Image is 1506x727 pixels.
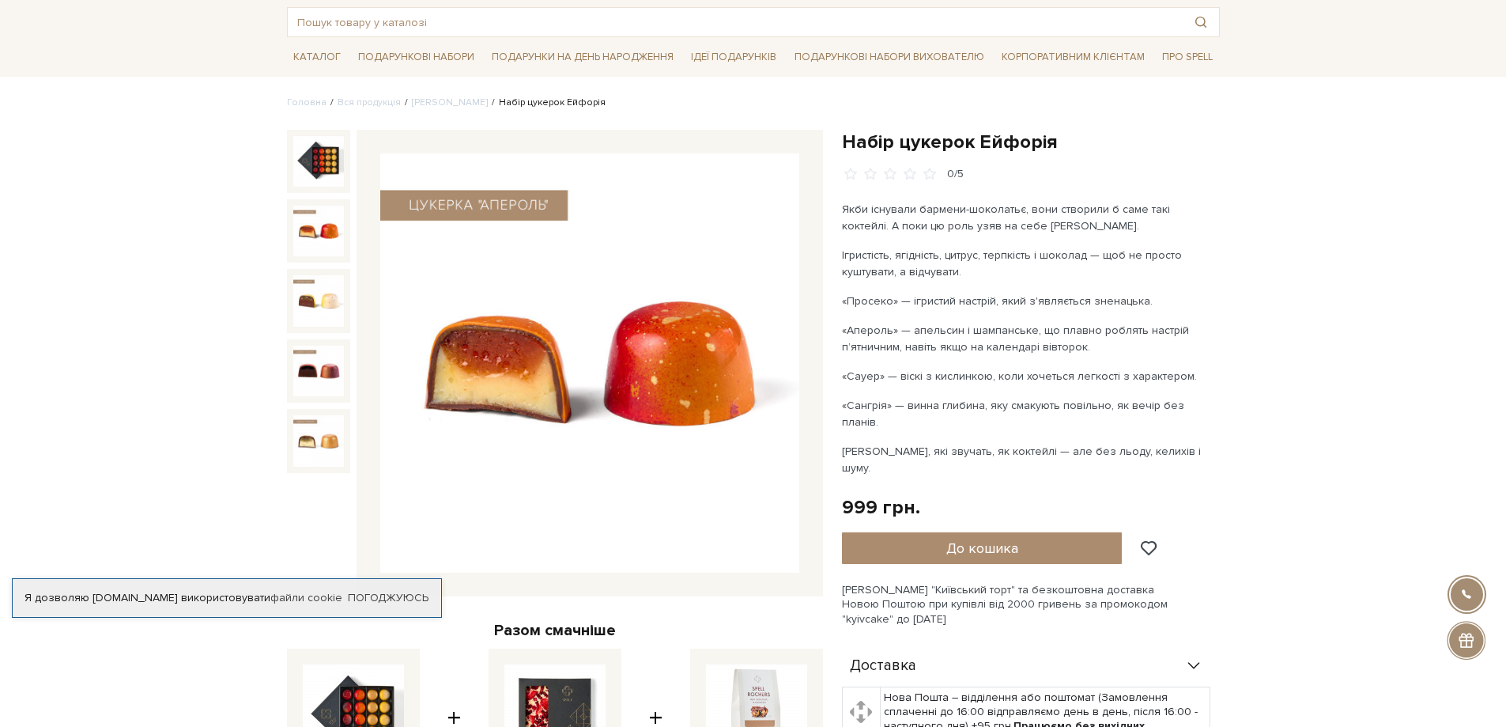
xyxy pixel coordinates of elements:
[842,130,1220,154] h1: Набір цукерок Ейфорія
[842,247,1213,280] p: Ігристість, ягідність, цитрус, терпкість і шоколад — щоб не просто куштувати, а відчувати.
[338,97,401,108] a: Вся продукція
[946,540,1018,557] span: До кошика
[842,397,1213,430] p: «Сангрія» — винна глибина, яку смакують повільно, як вечір без планів.
[270,591,342,604] a: файли cookie
[995,44,1151,70] a: Корпоративним клієнтам
[488,96,606,110] li: Набір цукерок Ейфорія
[380,153,799,573] img: Набір цукерок Ейфорія
[348,591,428,605] a: Погоджуюсь
[293,275,344,326] img: Набір цукерок Ейфорія
[947,167,964,182] div: 0/5
[842,322,1213,355] p: «Апероль» — апельсин і шампанське, що плавно роблять настрій п’ятничним, навіть якщо на календарі...
[842,293,1213,309] p: «Просеко» — ігристий настрій, який з'являється зненацька.
[293,346,344,396] img: Набір цукерок Ейфорія
[485,45,680,70] a: Подарунки на День народження
[842,583,1220,627] div: [PERSON_NAME] "Київський торт" та безкоштовна доставка Новою Поштою при купівлі від 2000 гривень ...
[842,495,920,520] div: 999 грн.
[842,443,1213,476] p: [PERSON_NAME], які звучать, як коктейлі — але без льоду, келихів і шуму.
[293,415,344,466] img: Набір цукерок Ейфорія
[287,97,326,108] a: Головна
[412,97,488,108] a: [PERSON_NAME]
[288,8,1183,36] input: Пошук товару у каталозі
[842,201,1213,234] p: Якби існували бармени-шоколатьє, вони створили б саме такі коктейлі. А поки цю роль узяв на себе ...
[293,206,344,256] img: Набір цукерок Ейфорія
[1183,8,1219,36] button: Пошук товару у каталозі
[293,136,344,187] img: Набір цукерок Ейфорія
[788,44,991,70] a: Подарункові набори вихователю
[287,45,347,70] a: Каталог
[287,620,823,641] div: Разом смачніше
[842,532,1123,564] button: До кошика
[685,45,783,70] a: Ідеї подарунків
[352,45,481,70] a: Подарункові набори
[850,659,916,673] span: Доставка
[13,591,441,605] div: Я дозволяю [DOMAIN_NAME] використовувати
[842,368,1213,384] p: «Сауер» — віскі з кислинкою, коли хочеться легкості з характером.
[1156,45,1219,70] a: Про Spell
